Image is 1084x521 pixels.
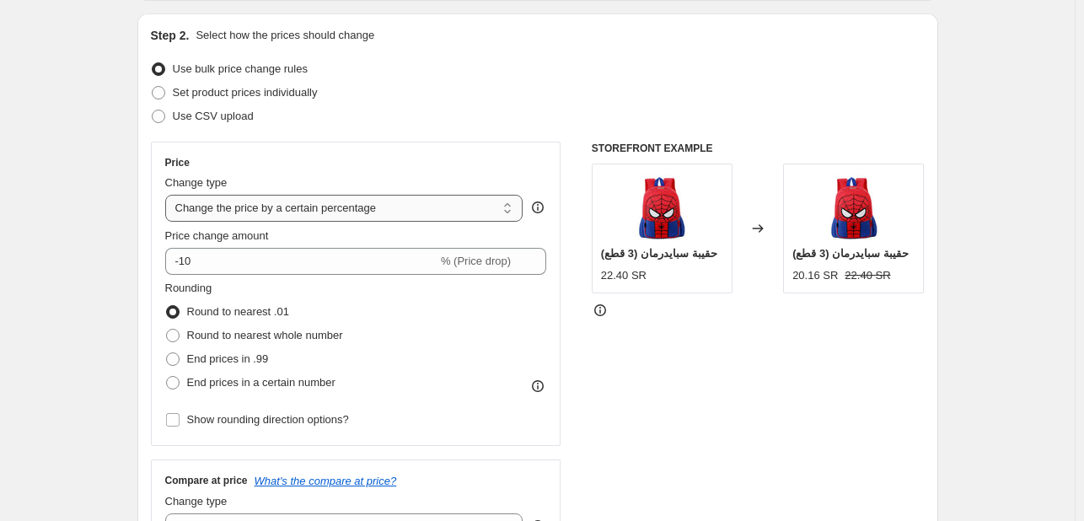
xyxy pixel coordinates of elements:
[592,142,925,155] h6: STOREFRONT EXAMPLE
[255,475,397,487] button: What's the compare at price?
[196,27,374,44] p: Select how the prices should change
[165,229,269,242] span: Price change amount
[187,329,343,341] span: Round to nearest whole number
[792,267,838,284] div: 20.16 SR
[165,495,228,508] span: Change type
[173,110,254,122] span: Use CSV upload
[173,62,308,75] span: Use bulk price change rules
[165,474,248,487] h3: Compare at price
[165,156,190,169] h3: Price
[529,199,546,216] div: help
[173,86,318,99] span: Set product prices individually
[187,305,289,318] span: Round to nearest .01
[820,173,888,240] img: Se9cc579135814d30b9efb0d3589c008fL_80x.webp
[601,247,717,260] span: حقيبة سبايدرمان (3 قطع)
[165,248,437,275] input: -15
[187,376,335,389] span: End prices in a certain number
[187,352,269,365] span: End prices in .99
[792,247,909,260] span: حقيبة سبايدرمان (3 قطع)
[165,176,228,189] span: Change type
[151,27,190,44] h2: Step 2.
[845,267,890,284] strike: 22.40 SR
[441,255,511,267] span: % (Price drop)
[165,282,212,294] span: Rounding
[601,267,647,284] div: 22.40 SR
[628,173,695,240] img: Se9cc579135814d30b9efb0d3589c008fL_80x.webp
[187,413,349,426] span: Show rounding direction options?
